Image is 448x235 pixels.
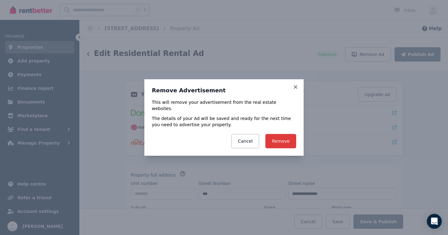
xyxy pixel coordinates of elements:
[152,99,296,112] p: This will remove your advertisement from the real estate websites.
[152,115,296,128] p: The details of your Ad will be saved and ready for the next time you need to advertise your prope...
[265,134,296,148] button: Remove
[427,214,442,229] div: Open Intercom Messenger
[152,87,296,94] h3: Remove Advertisement
[231,134,259,148] button: Cancel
